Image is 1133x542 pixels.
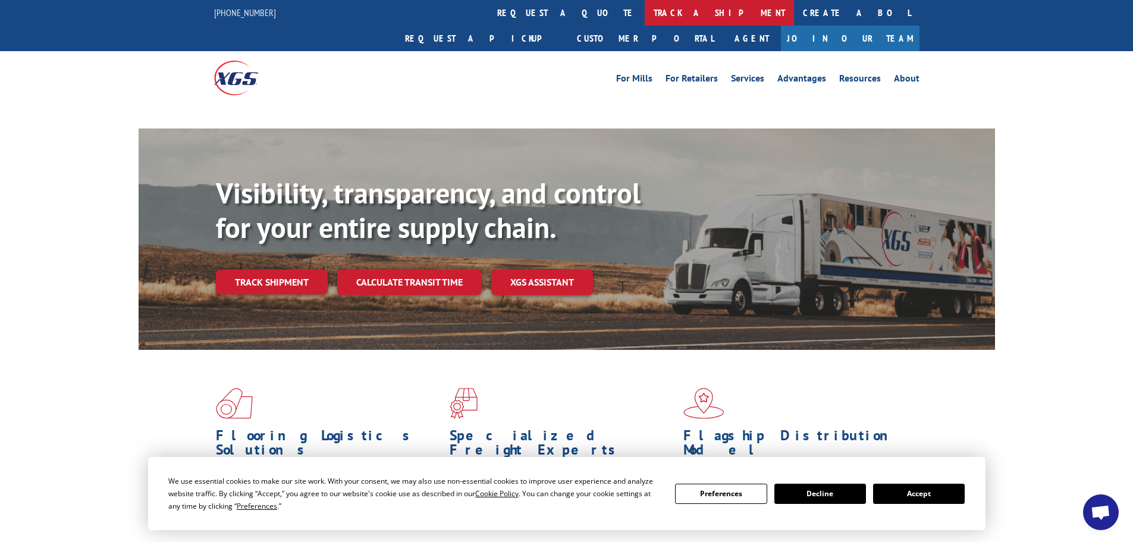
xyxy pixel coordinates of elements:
a: Track shipment [216,270,328,295]
a: Calculate transit time [337,270,482,295]
a: Services [731,74,764,87]
a: Agent [723,26,781,51]
span: Preferences [237,501,277,511]
img: xgs-icon-flagship-distribution-model-red [683,388,724,419]
a: [PHONE_NUMBER] [214,7,276,18]
img: xgs-icon-focused-on-flooring-red [450,388,478,419]
a: Open chat [1083,494,1119,530]
h1: Flooring Logistics Solutions [216,428,441,463]
h1: Specialized Freight Experts [450,428,674,463]
img: xgs-icon-total-supply-chain-intelligence-red [216,388,253,419]
a: Resources [839,74,881,87]
span: Cookie Policy [475,488,519,499]
button: Decline [774,484,866,504]
button: Accept [873,484,965,504]
a: Advantages [777,74,826,87]
a: Customer Portal [568,26,723,51]
a: About [894,74,919,87]
b: Visibility, transparency, and control for your entire supply chain. [216,174,641,246]
button: Preferences [675,484,767,504]
a: Request a pickup [396,26,568,51]
div: Cookie Consent Prompt [148,457,986,530]
a: For Retailers [666,74,718,87]
h1: Flagship Distribution Model [683,428,908,463]
a: Join Our Team [781,26,919,51]
a: For Mills [616,74,652,87]
a: XGS ASSISTANT [491,270,593,295]
div: We use essential cookies to make our site work. With your consent, we may also use non-essential ... [168,475,661,512]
